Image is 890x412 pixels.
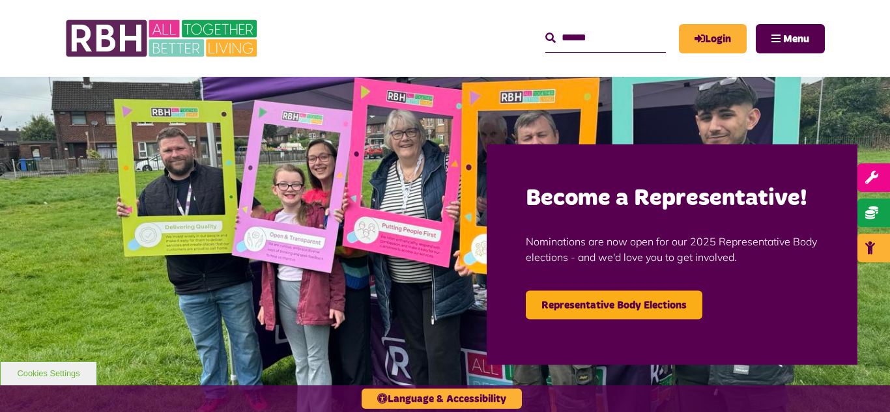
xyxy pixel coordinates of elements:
[526,290,702,319] a: Representative Body Elections
[526,213,818,284] p: Nominations are now open for our 2025 Representative Body elections - and we'd love you to get in...
[679,24,747,53] a: MyRBH
[362,389,522,409] button: Language & Accessibility
[756,24,825,53] button: Navigation
[65,13,261,64] img: RBH
[783,34,809,44] span: Menu
[526,183,818,213] h2: Become a Representative!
